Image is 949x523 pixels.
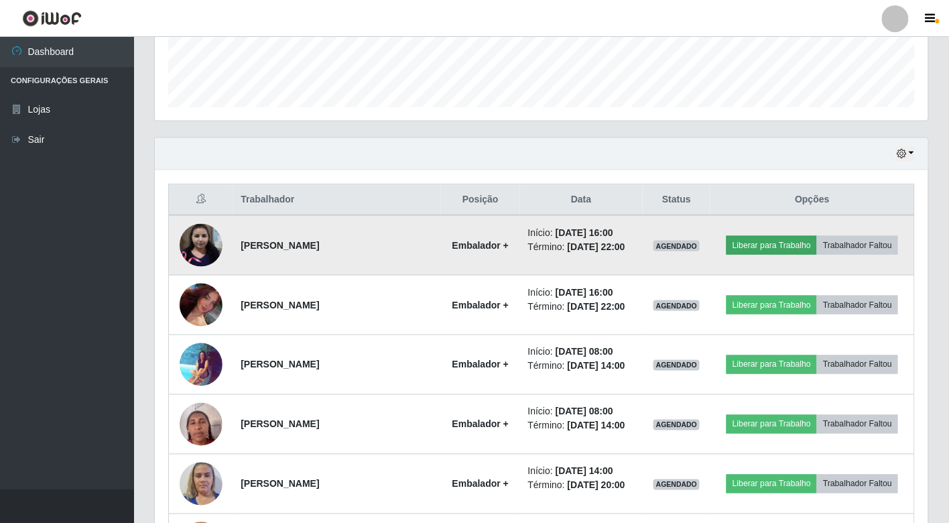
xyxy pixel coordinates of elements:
button: Trabalhador Faltou [817,236,898,255]
strong: Embalador + [452,359,509,370]
button: Liberar para Trabalho [726,296,817,314]
strong: [PERSON_NAME] [241,359,319,370]
img: CoreUI Logo [22,10,82,27]
img: 1748991397943.jpeg [180,343,223,386]
img: 1752868236583.jpeg [180,455,223,512]
img: 1725571179961.jpeg [180,224,223,267]
button: Liberar para Trabalho [726,475,817,493]
li: Término: [528,359,635,373]
time: [DATE] 22:00 [568,241,625,252]
button: Trabalhador Faltou [817,296,898,314]
time: [DATE] 16:00 [556,287,613,298]
button: Trabalhador Faltou [817,415,898,434]
time: [DATE] 14:00 [568,420,625,431]
th: Trabalhador [233,184,441,216]
button: Liberar para Trabalho [726,355,817,374]
th: Data [520,184,643,216]
button: Liberar para Trabalho [726,236,817,255]
strong: [PERSON_NAME] [241,479,319,489]
img: 1749348201496.jpeg [180,268,223,343]
button: Trabalhador Faltou [817,355,898,374]
span: AGENDADO [653,300,700,311]
span: AGENDADO [653,420,700,430]
time: [DATE] 08:00 [556,406,613,417]
span: AGENDADO [653,479,700,490]
time: [DATE] 22:00 [568,301,625,312]
strong: [PERSON_NAME] [241,240,319,251]
time: [DATE] 14:00 [568,361,625,371]
span: AGENDADO [653,241,700,251]
li: Início: [528,286,635,300]
li: Término: [528,240,635,254]
li: Início: [528,465,635,479]
strong: [PERSON_NAME] [241,419,319,430]
time: [DATE] 20:00 [568,480,625,491]
strong: Embalador + [452,479,509,489]
th: Opções [710,184,914,216]
li: Término: [528,479,635,493]
li: Início: [528,226,635,240]
li: Início: [528,405,635,419]
time: [DATE] 16:00 [556,227,613,238]
time: [DATE] 14:00 [556,466,613,477]
time: [DATE] 08:00 [556,347,613,357]
img: 1737744028032.jpeg [180,396,223,453]
span: AGENDADO [653,360,700,371]
th: Posição [441,184,519,216]
th: Status [643,184,710,216]
li: Término: [528,419,635,433]
strong: Embalador + [452,419,509,430]
strong: Embalador + [452,240,509,251]
strong: Embalador + [452,300,509,310]
li: Início: [528,345,635,359]
button: Liberar para Trabalho [726,415,817,434]
strong: [PERSON_NAME] [241,300,319,310]
button: Trabalhador Faltou [817,475,898,493]
li: Término: [528,300,635,314]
